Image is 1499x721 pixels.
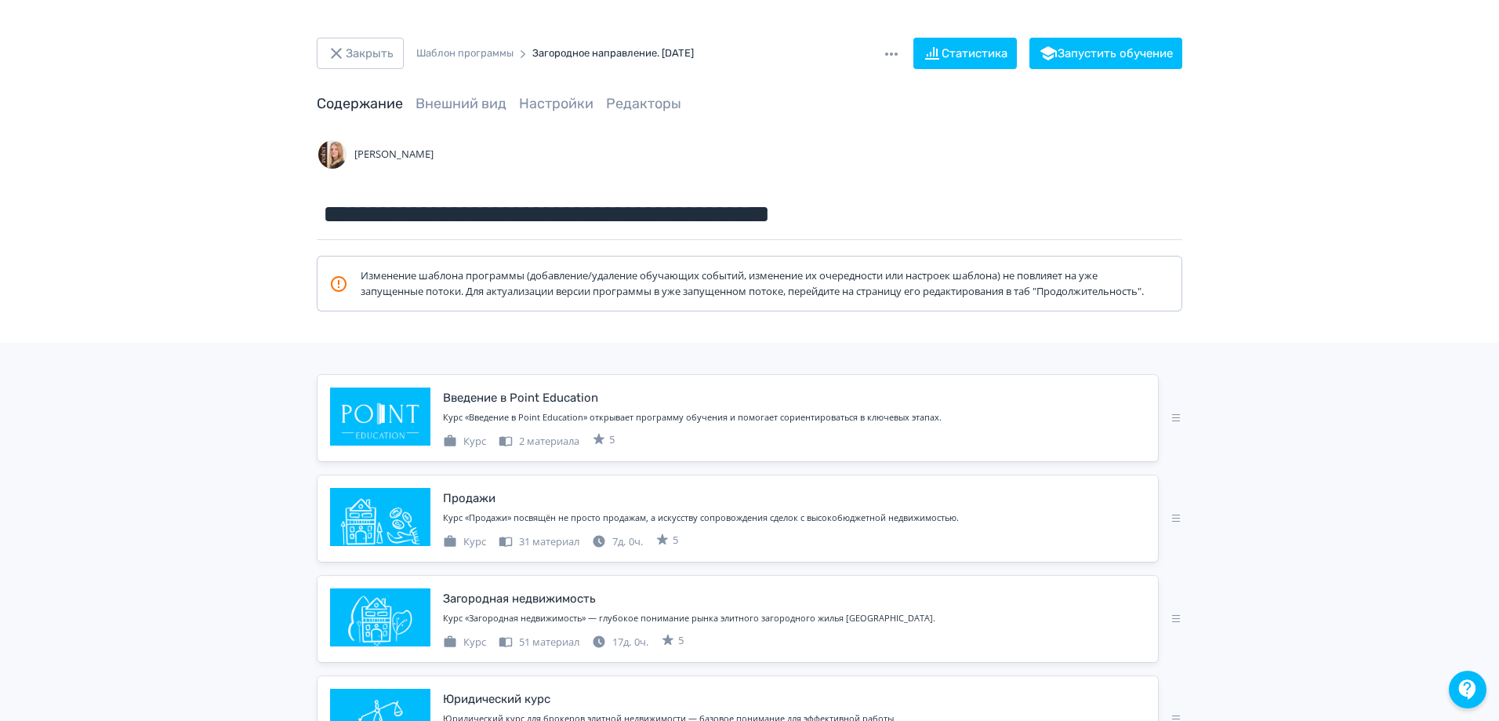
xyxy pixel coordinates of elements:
button: Закрыть [317,38,404,69]
div: Курс [443,635,486,650]
span: 17д. [612,635,631,649]
div: Курс «Загородная недвижимость» — глубокое понимание рынка элитного загородного жилья Подмосковья. [443,612,1145,625]
span: 0ч. [634,635,648,649]
div: 51 материал [499,635,579,650]
div: 31 материал [499,534,579,550]
span: 0ч. [629,534,643,548]
span: [PERSON_NAME] [354,147,434,162]
a: Внешний вид [416,95,506,112]
div: Изменение шаблона программы (добавление/удаление обучающих событий, изменение их очередности или ... [329,268,1145,299]
img: Avatar [317,139,348,170]
a: Настройки [519,95,593,112]
button: Запустить обучение [1029,38,1182,69]
button: Статистика [913,38,1017,69]
div: Загородная недвижимость [443,590,596,608]
div: Курс «Продажи» посвящён не просто продажам, а искусству сопровождения сделок с высокобюджетной не... [443,512,1145,525]
div: Курс [443,534,486,550]
div: Загородное направление. [DATE] [532,46,694,61]
div: Введение в Point Education [443,389,598,407]
span: 5 [609,432,615,448]
div: Шаблон программы [416,46,514,61]
a: Редакторы [606,95,681,112]
a: Содержание [317,95,403,112]
div: Продажи [443,490,495,508]
span: 7д. [612,534,626,548]
div: 2 материала [499,434,579,450]
span: 5 [678,633,684,649]
div: Курс «Введение в Point Education» открывает программу обучения и помогает сориентироваться в ключ... [443,411,1145,424]
div: Курс [443,434,486,450]
span: 5 [673,533,678,548]
div: Юридический курс [443,690,550,708]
